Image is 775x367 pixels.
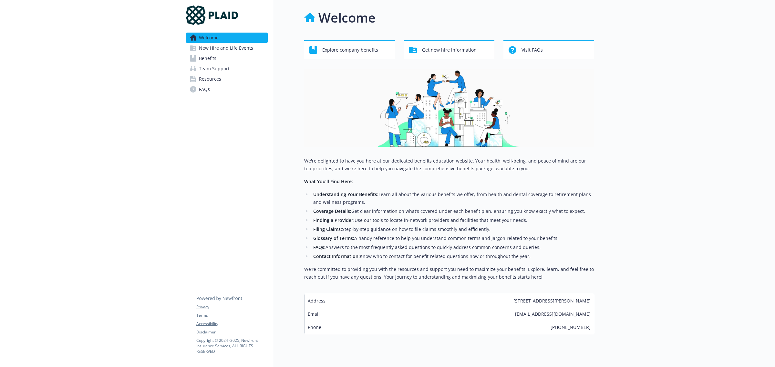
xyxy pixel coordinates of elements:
strong: FAQs: [313,244,325,250]
li: A handy reference to help you understand common terms and jargon related to your benefits. [311,234,594,242]
strong: Glossary of Terms: [313,235,354,241]
a: Resources [186,74,268,84]
a: Welcome [186,33,268,43]
li: Know who to contact for benefit-related questions now or throughout the year. [311,253,594,260]
p: Copyright © 2024 - 2025 , Newfront Insurance Services, ALL RIGHTS RESERVED [196,338,267,354]
span: New Hire and Life Events [199,43,253,53]
span: Phone [308,324,321,331]
strong: What You’ll Find Here: [304,178,353,184]
strong: Filing Claims: [313,226,342,232]
a: Privacy [196,304,267,310]
span: Team Support [199,64,230,74]
li: Learn all about the various benefits we offer, from health and dental coverage to retirement plan... [311,191,594,206]
span: Explore company benefits [322,44,378,56]
span: Benefits [199,53,216,64]
h1: Welcome [318,8,376,27]
span: Email [308,311,320,317]
span: [STREET_ADDRESS][PERSON_NAME] [513,297,591,304]
a: Terms [196,312,267,318]
a: Team Support [186,64,268,74]
span: FAQs [199,84,210,94]
button: Explore company benefits [304,40,395,59]
strong: Contact Information: [313,253,360,259]
strong: Finding a Provider: [313,217,355,223]
strong: Coverage Details: [313,208,351,214]
span: [EMAIL_ADDRESS][DOMAIN_NAME] [515,311,591,317]
a: Accessibility [196,321,267,327]
img: overview page banner [304,69,594,147]
p: We’re committed to providing you with the resources and support you need to maximize your benefit... [304,265,594,281]
a: New Hire and Life Events [186,43,268,53]
li: Answers to the most frequently asked questions to quickly address common concerns and queries. [311,243,594,251]
a: FAQs [186,84,268,94]
span: Welcome [199,33,219,43]
li: Get clear information on what’s covered under each benefit plan, ensuring you know exactly what t... [311,207,594,215]
span: Get new hire information [422,44,477,56]
button: Visit FAQs [503,40,594,59]
strong: Understanding Your Benefits: [313,191,378,197]
p: We're delighted to have you here at our dedicated benefits education website. Your health, well-b... [304,157,594,173]
a: Benefits [186,53,268,64]
span: Address [308,297,325,304]
a: Disclaimer [196,329,267,335]
span: [PHONE_NUMBER] [551,324,591,331]
span: Resources [199,74,221,84]
span: Visit FAQs [522,44,543,56]
li: Use our tools to locate in-network providers and facilities that meet your needs. [311,216,594,224]
li: Step-by-step guidance on how to file claims smoothly and efficiently. [311,225,594,233]
button: Get new hire information [404,40,495,59]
